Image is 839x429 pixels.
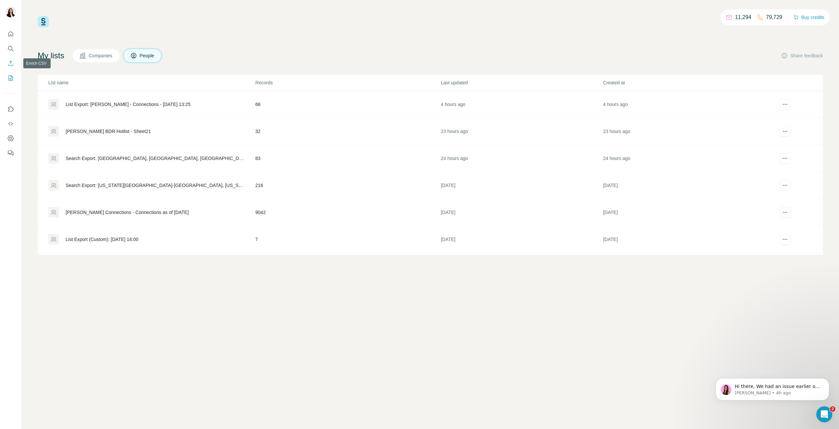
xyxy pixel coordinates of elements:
[781,52,823,59] button: Share feedback
[5,132,16,144] button: Dashboard
[140,52,155,59] span: People
[780,126,790,137] button: actions
[780,207,790,218] button: actions
[603,79,765,86] p: Created at
[603,145,765,172] td: 24 hours ago
[603,91,765,118] td: 4 hours ago
[66,236,138,243] div: List Export (Custom): [DATE] 14:00
[603,199,765,226] td: [DATE]
[440,253,603,280] td: [DATE]
[29,26,115,32] p: Message from Aurélie, sent 4h ago
[440,91,603,118] td: 4 hours ago
[603,118,765,145] td: 23 hours ago
[440,172,603,199] td: [DATE]
[5,72,16,84] button: My lists
[66,128,151,135] div: [PERSON_NAME] BDR Hotlist - Sheet21
[603,253,765,280] td: [DATE]
[38,16,49,27] img: Surfe Logo
[440,199,603,226] td: [DATE]
[816,406,832,422] iframe: Intercom live chat
[780,153,790,164] button: actions
[440,226,603,253] td: [DATE]
[440,118,603,145] td: 23 hours ago
[255,172,440,199] td: 216
[38,50,64,61] h4: My lists
[830,406,835,412] span: 2
[66,209,189,216] div: [PERSON_NAME] Connections - Connections as of [DATE]
[5,7,16,17] img: Avatar
[29,19,114,51] span: Hi there, We had an issue earlier on [DATE] impacting contact enrichment, could I please ask you ...
[793,13,824,22] button: Buy credits
[66,101,191,108] div: List Export: [PERSON_NAME] - Connections - [DATE] 13:25
[5,118,16,130] button: Use Surfe API
[440,145,603,172] td: 24 hours ago
[5,43,16,55] button: Search
[780,99,790,110] button: actions
[66,155,244,162] div: Search Export: [GEOGRAPHIC_DATA], [GEOGRAPHIC_DATA], [GEOGRAPHIC_DATA], [GEOGRAPHIC_DATA], [GEOGR...
[780,180,790,191] button: actions
[255,118,440,145] td: 32
[255,253,440,280] td: 30
[255,199,440,226] td: 9042
[706,364,839,411] iframe: Intercom notifications message
[255,79,440,86] p: Records
[5,57,16,69] button: Enrich CSV
[766,13,782,21] p: 79,729
[441,79,602,86] p: Last updated
[89,52,113,59] span: Companies
[780,234,790,245] button: actions
[5,103,16,115] button: Use Surfe on LinkedIn
[66,182,244,189] div: Search Export: [US_STATE][GEOGRAPHIC_DATA]-[GEOGRAPHIC_DATA], [US_STATE], [GEOGRAPHIC_DATA], [PER...
[255,91,440,118] td: 66
[48,79,255,86] p: List name
[603,172,765,199] td: [DATE]
[255,226,440,253] td: 7
[603,226,765,253] td: [DATE]
[5,147,16,159] button: Feedback
[735,13,751,21] p: 11,294
[5,28,16,40] button: Quick start
[255,145,440,172] td: 83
